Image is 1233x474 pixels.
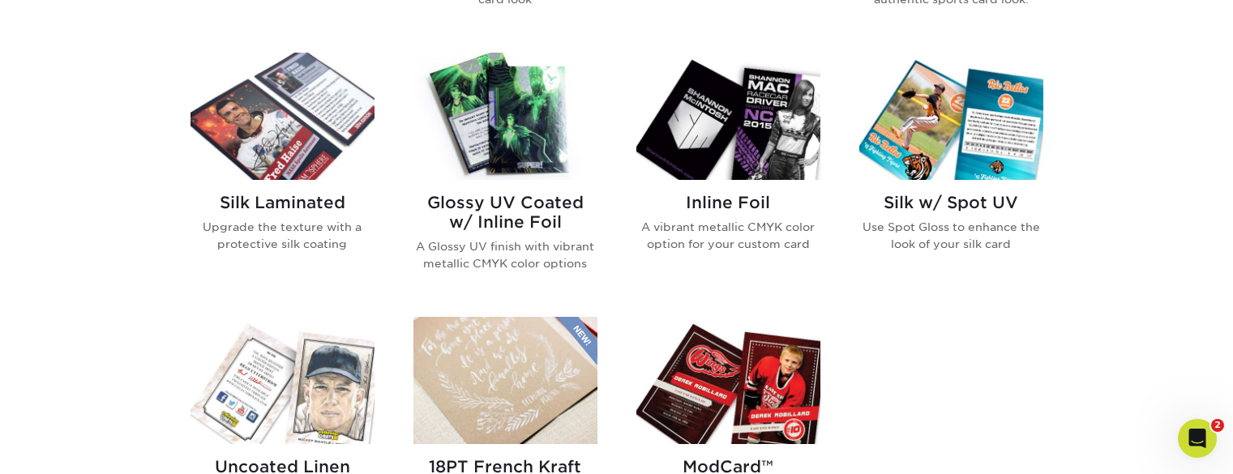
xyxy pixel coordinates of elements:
[859,53,1043,297] a: Silk w/ Spot UV Trading Cards Silk w/ Spot UV Use Spot Gloss to enhance the look of your silk card
[636,53,820,297] a: Inline Foil Trading Cards Inline Foil A vibrant metallic CMYK color option for your custom card
[557,317,597,365] img: New Product
[413,53,597,180] img: Glossy UV Coated w/ Inline Foil Trading Cards
[636,317,820,444] img: ModCard™ Trading Cards
[191,53,375,297] a: Silk Laminated Trading Cards Silk Laminated Upgrade the texture with a protective silk coating
[859,53,1043,180] img: Silk w/ Spot UV Trading Cards
[636,53,820,180] img: Inline Foil Trading Cards
[413,317,597,444] img: 18PT French Kraft Trading Cards
[413,193,597,232] h2: Glossy UV Coated w/ Inline Foil
[1211,419,1224,432] span: 2
[636,219,820,252] p: A vibrant metallic CMYK color option for your custom card
[191,219,375,252] p: Upgrade the texture with a protective silk coating
[413,53,597,297] a: Glossy UV Coated w/ Inline Foil Trading Cards Glossy UV Coated w/ Inline Foil A Glossy UV finish ...
[859,193,1043,212] h2: Silk w/ Spot UV
[1178,419,1217,458] iframe: Intercom live chat
[191,317,375,444] img: Uncoated Linen Trading Cards
[413,238,597,271] p: A Glossy UV finish with vibrant metallic CMYK color options
[191,193,375,212] h2: Silk Laminated
[191,53,375,180] img: Silk Laminated Trading Cards
[636,193,820,212] h2: Inline Foil
[859,219,1043,252] p: Use Spot Gloss to enhance the look of your silk card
